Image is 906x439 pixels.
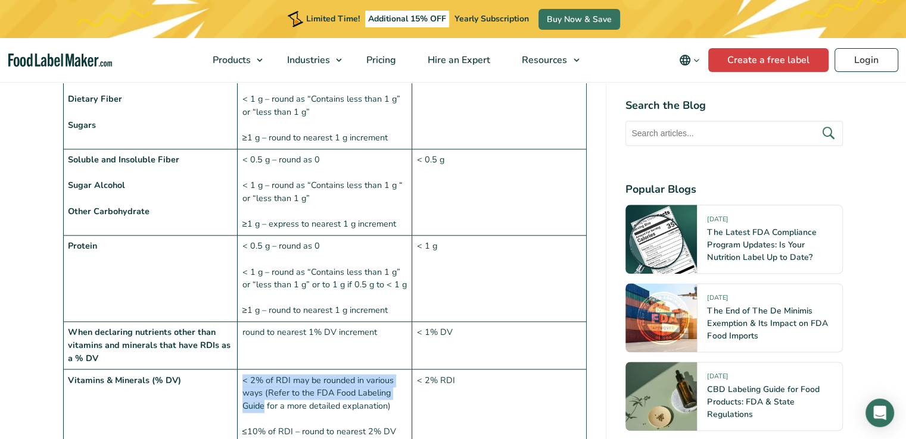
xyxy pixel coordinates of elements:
a: Create a free label [708,48,829,72]
td: < 0.5 g – round as 0 < 1 g – round as “Contains less than 1 g” or “less than 1 g” or to 1 g if 0.... [238,236,412,322]
span: Resources [518,54,568,67]
span: [DATE] [707,215,727,228]
a: CBD Labeling Guide for Food Products: FDA & State Regulations [707,384,819,420]
strong: Sugars [68,119,96,131]
strong: Dietary Fiber [68,93,122,105]
a: Login [835,48,898,72]
span: [DATE] [707,293,727,307]
a: Food Label Maker homepage [8,54,113,67]
td: < 0.5 g – round as 0 < 1 g – round as “Contains less than 1 g “ or “less than 1 g” ≥1 g – express... [238,149,412,236]
a: The Latest FDA Compliance Program Updates: Is Your Nutrition Label Up to Date? [707,227,816,263]
span: Products [209,54,252,67]
td: < 1 g [412,63,587,149]
a: Industries [272,38,348,82]
div: Open Intercom Messenger [865,399,894,427]
input: Search articles... [625,121,843,146]
a: Hire an Expert [412,38,503,82]
td: round to nearest 1% DV increment [238,322,412,369]
span: Industries [284,54,331,67]
span: Yearly Subscription [454,13,529,24]
strong: When declaring nutrients other than vitamins and minerals that have RDIs as a % DV [68,326,231,363]
strong: Sugar Alcohol [68,179,125,191]
strong: Vitamins & Minerals (% DV) [68,374,181,386]
td: < 0.5 g – round as 0 < 1 g – round as “Contains less than 1 g” or “less than 1 g” ≥1 g – round to... [238,63,412,149]
span: Hire an Expert [424,54,491,67]
span: Limited Time! [306,13,360,24]
span: [DATE] [707,372,727,385]
a: Resources [506,38,585,82]
strong: Soluble and Insoluble Fiber [68,153,179,165]
td: < 1% DV [412,322,587,369]
td: < 0.5 g [412,149,587,236]
span: Additional 15% OFF [365,11,449,27]
strong: Protein [68,240,97,252]
a: The End of The De Minimis Exemption & Its Impact on FDA Food Imports [707,305,827,341]
td: < 1 g [412,236,587,322]
h4: Search the Blog [625,98,843,114]
a: Products [197,38,269,82]
a: Pricing [351,38,409,82]
a: Buy Now & Save [538,9,620,30]
strong: Other Carbohydrate [68,205,150,217]
span: Pricing [363,54,397,67]
h4: Popular Blogs [625,181,843,197]
button: Change language [671,48,708,72]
